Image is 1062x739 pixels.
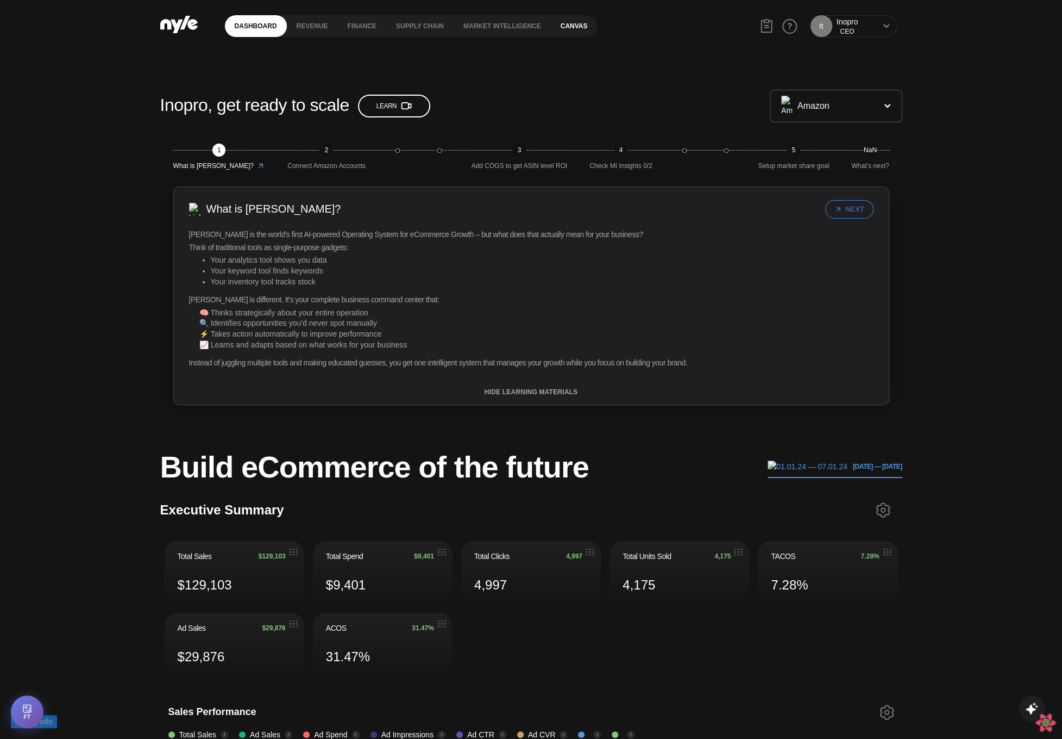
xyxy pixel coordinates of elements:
[285,731,292,738] button: i
[837,16,858,36] button: InoproCEO
[326,551,363,562] span: Total Spend
[225,15,287,37] a: Dashboard
[810,15,832,37] button: It
[189,358,874,369] p: Instead of juggling multiple tools and making educated guesses, you get one intelligent system th...
[609,541,749,604] button: Total Units Sold4,1754,175
[189,203,202,216] img: LightBulb
[313,613,453,676] button: ACOS31.47%31.47%
[438,731,445,738] button: i
[851,161,889,171] span: What’s next?
[189,229,874,240] p: [PERSON_NAME] is the world's first AI-powered Operating System for eCommerce Growth – but what do...
[212,144,225,157] div: 1
[11,695,43,728] button: Open Feature Toggle Debug Panel
[513,144,526,157] div: 3
[758,161,830,171] span: Setup market share goal
[15,716,53,728] span: Debug Info
[758,541,897,604] button: TACOS7.28%7.28%
[160,92,349,118] p: Inopro, get ready to scale
[386,15,454,37] a: Supply chain
[781,96,792,116] img: Amazon
[768,461,847,473] img: 01.01.24 — 07.01.24
[178,623,206,634] span: Ad Sales
[376,101,412,111] p: Learn
[189,243,874,253] p: Think of traditional tools as single-purpose gadgets:
[262,624,285,632] span: $29,876
[326,575,366,594] span: $9,401
[168,705,256,723] h1: Sales Performance
[825,200,874,219] button: NEXT
[199,329,874,340] li: ⚡ Takes action automatically to improve performance
[173,161,254,171] span: What is [PERSON_NAME]?
[189,295,874,306] p: [PERSON_NAME] is different. It's your complete business command center that:
[474,575,507,594] span: 4,997
[627,731,634,738] button: i
[499,731,506,738] button: i
[313,541,453,604] button: Total Spend$9,401$9,401
[326,623,347,634] span: ACOS
[160,451,589,483] h1: Build eCommerce of the future
[623,551,671,562] span: Total Units Sold
[771,551,795,562] span: TACOS
[714,552,731,560] span: 4,175
[23,715,30,720] span: FT
[11,715,57,728] button: Debug Info
[797,100,830,112] span: Amazon
[614,144,627,157] div: 4
[211,277,874,288] li: Your inventory tool tracks stock
[770,90,902,122] button: Amazon
[472,161,568,171] span: Add COGS to get ASIN level ROI
[787,144,800,157] div: 5
[211,266,874,277] li: Your keyword tool finds keywords
[199,308,874,319] li: 🧠 Thinks strategically about your entire operation
[174,388,889,396] button: HIDE LEARNING MATERIALS
[847,462,902,471] p: [DATE] — [DATE]
[461,541,601,604] button: Total Clicks4,9974,997
[358,95,431,117] button: Learn
[352,731,360,738] button: i
[589,161,652,171] span: Check MI Insights 0/2
[165,541,304,604] button: Total Sales$129,103$129,103
[287,161,365,171] span: Connect Amazon Accounts
[864,144,877,157] div: NaN
[566,552,582,560] span: 4,997
[326,647,370,666] span: 31.47%
[259,552,286,560] span: $129,103
[199,340,874,351] li: 📈 Learns and adapts based on what works for your business
[178,575,232,594] span: $129,103
[206,201,341,218] h3: What is [PERSON_NAME]?
[412,624,434,632] span: 31.47%
[768,456,902,478] button: [DATE] — [DATE]
[560,731,567,738] button: i
[860,552,879,560] span: 7.28%
[165,613,304,676] button: Ad Sales$29,876$29,876
[160,501,284,518] h3: Executive Summary
[837,16,858,27] div: Inopro
[178,647,225,666] span: $29,876
[178,551,212,562] span: Total Sales
[551,15,598,37] a: Canvas
[837,27,858,36] div: CEO
[623,575,655,594] span: 4,175
[221,731,228,738] button: i
[474,551,510,562] span: Total Clicks
[1035,712,1057,734] button: Open React Query Devtools
[338,15,386,37] a: finance
[320,144,333,157] div: 2
[771,575,808,594] span: 7.28%
[454,15,551,37] a: Market Intelligence
[414,552,434,560] span: $9,401
[593,731,601,738] button: i
[211,255,874,266] li: Your analytics tool shows you data
[199,318,874,329] li: 🔍 Identifies opportunities you'd never spot manually
[287,22,338,30] button: Revenue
